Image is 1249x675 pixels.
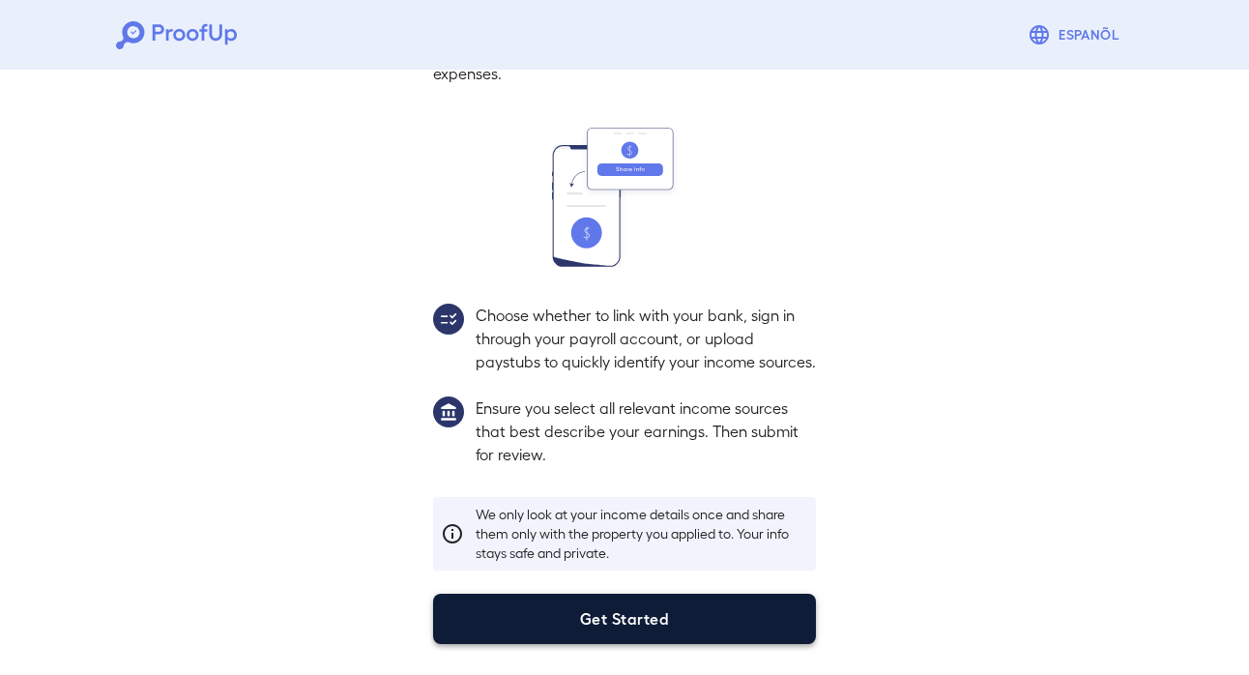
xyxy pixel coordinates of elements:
p: Choose whether to link with your bank, sign in through your payroll account, or upload paystubs t... [476,304,816,373]
img: group2.svg [433,304,464,335]
button: Get Started [433,594,816,644]
p: We only look at your income details once and share them only with the property you applied to. Yo... [476,505,808,563]
p: Ensure you select all relevant income sources that best describe your earnings. Then submit for r... [476,396,816,466]
img: transfer_money.svg [552,128,697,267]
img: group1.svg [433,396,464,427]
button: Espanõl [1020,15,1133,54]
